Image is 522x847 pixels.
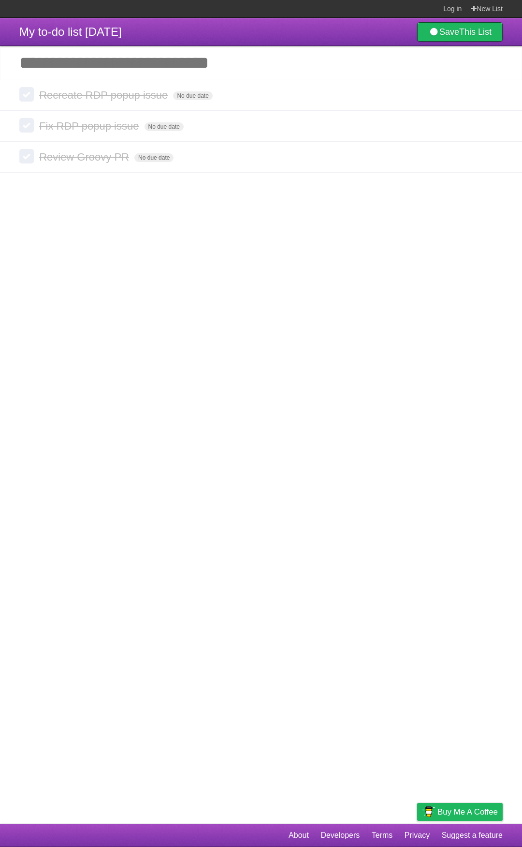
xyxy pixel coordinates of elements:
label: Done [19,118,34,133]
span: Buy me a coffee [437,803,498,820]
b: This List [459,27,492,37]
span: Fix RDP popup issue [39,120,141,132]
span: No due date [173,91,212,100]
a: About [289,826,309,845]
span: No due date [145,122,184,131]
span: Review Groovy PR [39,151,131,163]
a: Buy me a coffee [417,803,503,821]
span: Recreate RDP popup issue [39,89,170,101]
img: Buy me a coffee [422,803,435,820]
a: Developers [320,826,360,845]
label: Done [19,87,34,102]
a: Privacy [405,826,430,845]
a: Suggest a feature [442,826,503,845]
a: SaveThis List [417,22,503,42]
span: My to-do list [DATE] [19,25,122,38]
span: No due date [134,153,174,162]
label: Done [19,149,34,163]
a: Terms [372,826,393,845]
